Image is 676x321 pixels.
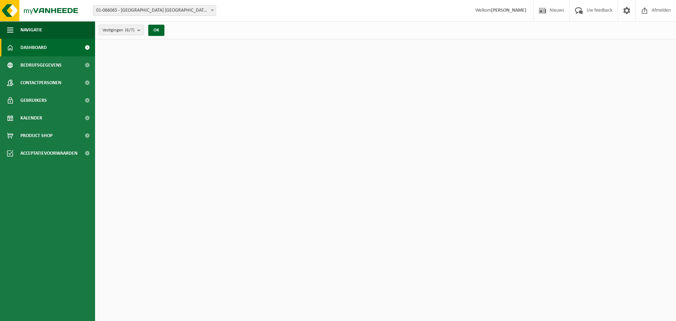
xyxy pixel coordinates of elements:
span: Acceptatievoorwaarden [20,144,77,162]
span: Navigatie [20,21,42,39]
span: Dashboard [20,39,47,56]
span: Contactpersonen [20,74,61,92]
count: (6/7) [125,28,134,32]
span: 01-066065 - BOMA NV - ANTWERPEN NOORDERLAAN - ANTWERPEN [93,5,216,16]
span: 01-066065 - BOMA NV - ANTWERPEN NOORDERLAAN - ANTWERPEN [93,6,216,16]
button: Vestigingen(6/7) [99,25,144,35]
span: Vestigingen [102,25,134,36]
span: Kalender [20,109,42,127]
span: Gebruikers [20,92,47,109]
button: OK [148,25,164,36]
span: Bedrijfsgegevens [20,56,62,74]
strong: [PERSON_NAME] [491,8,526,13]
span: Product Shop [20,127,52,144]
